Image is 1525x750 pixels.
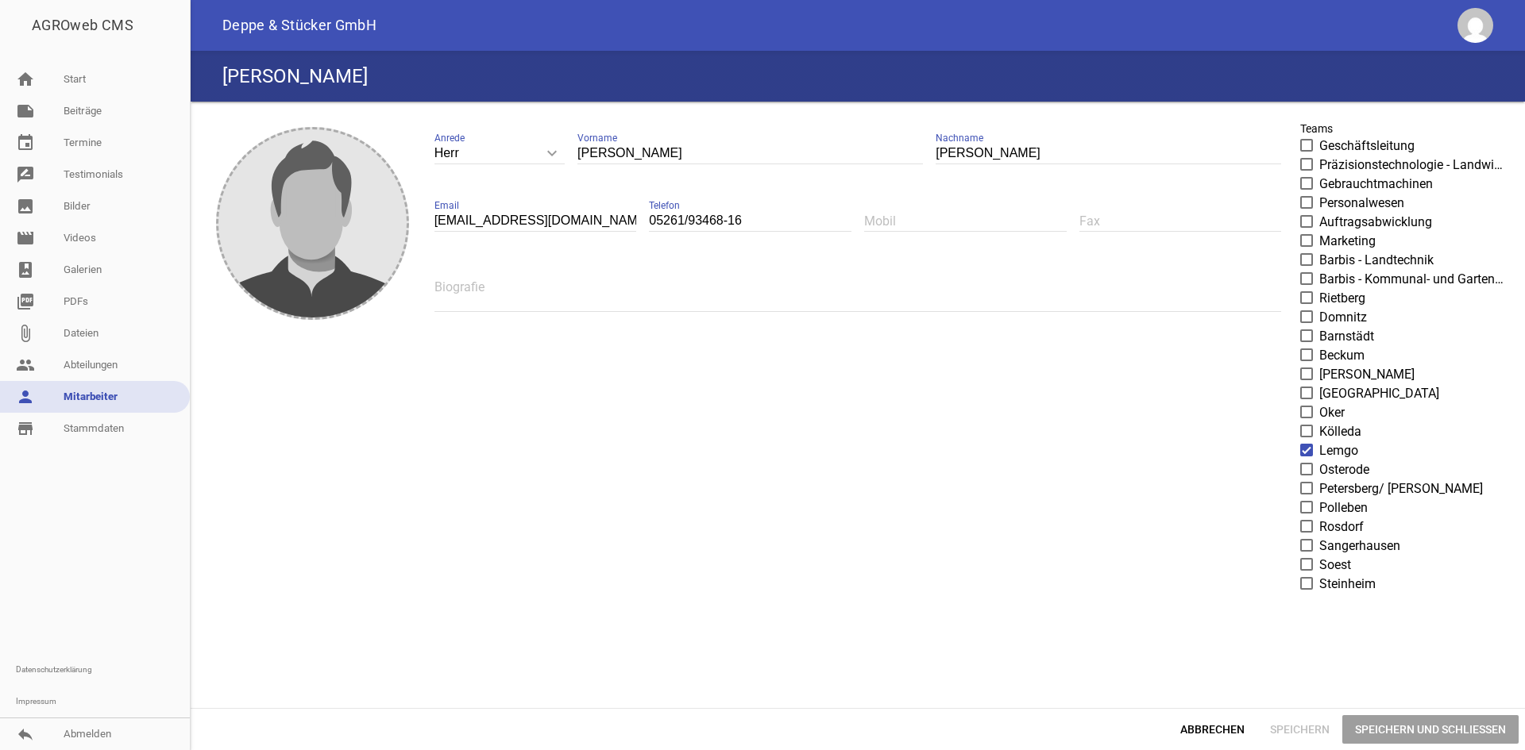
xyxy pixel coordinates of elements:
[1168,715,1257,744] span: Abbrechen
[16,102,35,121] i: note
[1319,137,1415,156] span: Geschäftsleitung
[16,292,35,311] i: picture_as_pdf
[1319,384,1439,403] span: [GEOGRAPHIC_DATA]
[1319,175,1433,194] span: Gebrauchtmachinen
[1319,479,1483,498] span: Petersberg/ [PERSON_NAME]
[1319,517,1364,537] span: Rosdorf
[1342,715,1519,744] span: Speichern und Schließen
[16,165,35,184] i: rate_review
[16,133,35,152] i: event
[16,387,35,406] i: person
[222,18,376,33] span: Deppe & Stücker GmbH
[1319,213,1432,232] span: Auftragsabwicklung
[16,260,35,279] i: photo_album
[1319,289,1365,308] span: Rietberg
[1319,422,1361,441] span: Kölleda
[1319,270,1506,289] span: Barbis - Kommunal- und Gartentechnik
[16,725,35,744] i: reply
[1319,251,1434,270] span: Barbis - Landtechnik
[16,419,35,438] i: store_mall_directory
[1300,121,1333,137] label: Teams
[16,229,35,248] i: movie
[1319,498,1368,517] span: Polleben
[1319,365,1415,384] span: [PERSON_NAME]
[1319,232,1376,251] span: Marketing
[1319,575,1376,594] span: Steinheim
[1319,556,1351,575] span: Soest
[1319,194,1404,213] span: Personalwesen
[1319,537,1400,556] span: Sangerhausen
[16,197,35,216] i: image
[1319,156,1506,175] span: Präzisionstechnologie - Landwirtschaft (PTL)
[1319,460,1369,479] span: Osterode
[16,356,35,375] i: people
[1319,403,1345,422] span: Oker
[1257,715,1342,744] span: Speichern
[1319,327,1374,346] span: Barnstädt
[16,70,35,89] i: home
[1319,346,1365,365] span: Beckum
[222,63,368,89] h4: [PERSON_NAME]
[1319,308,1367,327] span: Domnitz
[16,324,35,343] i: attach_file
[1319,441,1358,460] span: Lemgo
[539,140,565,166] i: keyboard_arrow_down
